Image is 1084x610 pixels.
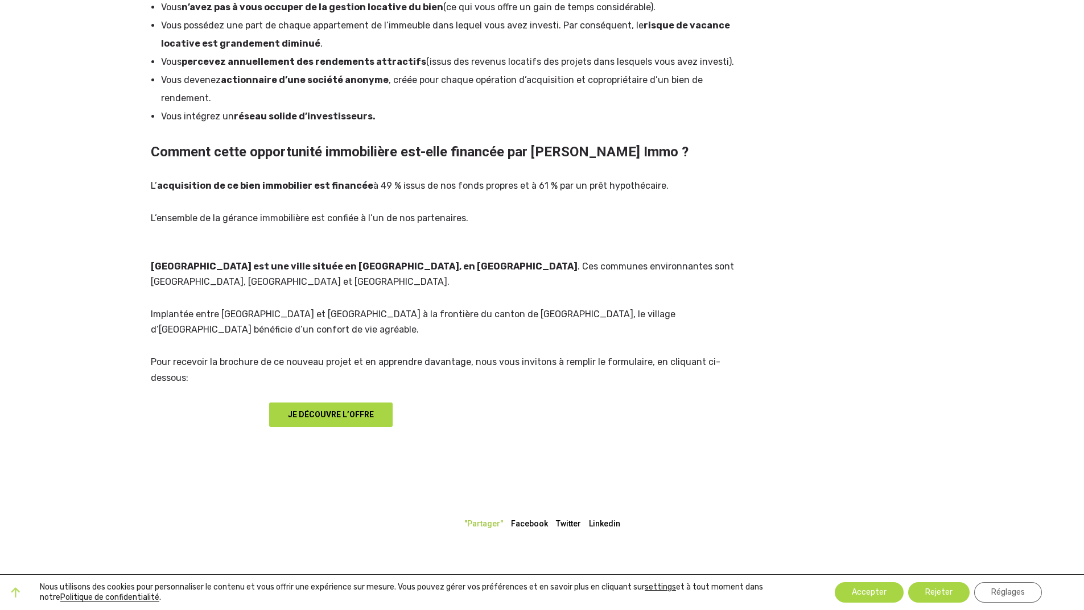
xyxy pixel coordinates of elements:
span: à 49 % issus de nos fonds propres et à 61 % par un prêt hypothécaire. [373,180,669,191]
button: Rejeter [908,582,970,603]
button: Accepter [835,582,904,603]
strong: Comment cette opportunité immobilière est-elle financée par [PERSON_NAME] Immo ? [151,144,689,160]
span: . Ces communes environnantes sont [GEOGRAPHIC_DATA], [GEOGRAPHIC_DATA] et [GEOGRAPHIC_DATA]. [151,261,734,287]
p: Nous utilisons des cookies pour personnaliser le contenu et vous offrir une expérience sur mesure... [40,582,800,603]
span: Pour recevoir la brochure de ce nouveau projet et en apprendre davantage, nous vous invitons à re... [151,356,720,383]
span: Implantée entre [GEOGRAPHIC_DATA] et [GEOGRAPHIC_DATA] à la frontière du canton de [GEOGRAPHIC_DA... [151,309,675,335]
li: Vous possédez une part de chaque appartement de l’immeuble dans lequel vous avez investi. Par con... [161,16,735,53]
b: réseau solide d’investisseurs. [234,111,376,122]
li: Vous intégrez un [161,107,735,126]
li: Vous (issus des revenus locatifs des projets dans lesquels vous avez investi). [161,53,735,71]
li: Vous devenez , créée pour chaque opération d’acquisition et copropriétaire d’un bien de rendement. [161,71,735,107]
b: [GEOGRAPHIC_DATA] est une ville située en [GEOGRAPHIC_DATA], en [GEOGRAPHIC_DATA] [151,261,578,272]
a: Linkedin [589,519,620,528]
b: acquisition de ce bien immobilier est financée [157,180,373,191]
b: percevez annuellement des rendements attractifs [182,56,426,67]
span: L’ [151,180,157,191]
a: Facebook [511,519,548,528]
button: settings [645,582,676,592]
div: "Partager" [464,518,503,530]
a: Politique de confidentialité [60,592,159,602]
span: L’ensemble de la gérance immobilière est confiée à l’un de nos partenaires. [151,213,468,223]
b: risque de vacance locative est grandement diminué [161,20,730,49]
b: n’avez pas à vous occuper de la gestion locative du bien [182,2,443,13]
a: Twitter [556,519,581,528]
b: actionnaire d’une société anonyme [221,74,389,85]
a: JE DÉCOUVRE L’OFFRE [269,402,393,427]
button: Réglages [974,582,1042,603]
